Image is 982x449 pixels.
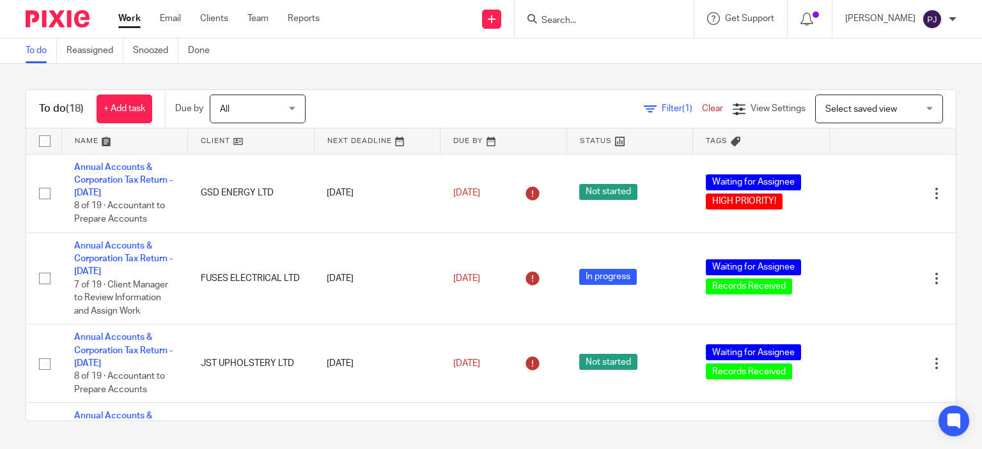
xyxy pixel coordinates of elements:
a: Clear [702,104,723,113]
span: Select saved view [825,105,897,114]
span: 7 of 19 · Client Manager to Review Information and Assign Work [74,280,168,316]
span: 8 of 19 · Accountant to Prepare Accounts [74,202,165,224]
a: Email [160,12,181,25]
a: Team [247,12,269,25]
a: Work [118,12,141,25]
td: [DATE] [314,324,440,403]
span: Not started [579,354,637,370]
img: svg%3E [922,9,942,29]
span: View Settings [751,104,806,113]
span: (18) [66,103,84,114]
a: Reassigned [66,38,123,63]
a: + Add task [97,95,152,123]
span: Tags [706,137,728,144]
a: Done [188,38,219,63]
span: HIGH PRIORITY! [706,194,783,209]
td: [DATE] [314,232,440,324]
td: [DATE] [314,154,440,232]
a: To do [26,38,57,63]
span: [DATE] [453,188,480,197]
span: Records Received [706,363,792,379]
a: Annual Accounts & Corporation Tax Return - [DATE] [74,333,173,368]
img: Pixie [26,10,90,27]
td: JST UPHOLSTERY LTD [188,324,315,403]
p: Due by [175,102,203,115]
p: [PERSON_NAME] [845,12,916,25]
td: FUSES ELECTRICAL LTD [188,232,315,324]
a: Clients [200,12,228,25]
span: Waiting for Assignee [706,259,801,275]
a: Annual Accounts & Corporation Tax Return - [DATE] [74,411,173,446]
span: [DATE] [453,274,480,283]
a: Annual Accounts & Corporation Tax Return - [DATE] [74,163,173,198]
span: Records Received [706,278,792,294]
span: Get Support [725,14,774,23]
a: Reports [288,12,320,25]
h1: To do [39,102,84,116]
span: [DATE] [453,359,480,368]
span: All [220,105,230,114]
span: Filter [662,104,702,113]
a: Snoozed [133,38,178,63]
input: Search [540,15,655,27]
span: In progress [579,269,637,285]
span: Waiting for Assignee [706,174,801,190]
span: 8 of 19 · Accountant to Prepare Accounts [74,372,165,394]
span: Not started [579,184,637,200]
span: (1) [682,104,692,113]
span: Waiting for Assignee [706,344,801,360]
a: Annual Accounts & Corporation Tax Return - [DATE] [74,241,173,277]
td: GSD ENERGY LTD [188,154,315,232]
